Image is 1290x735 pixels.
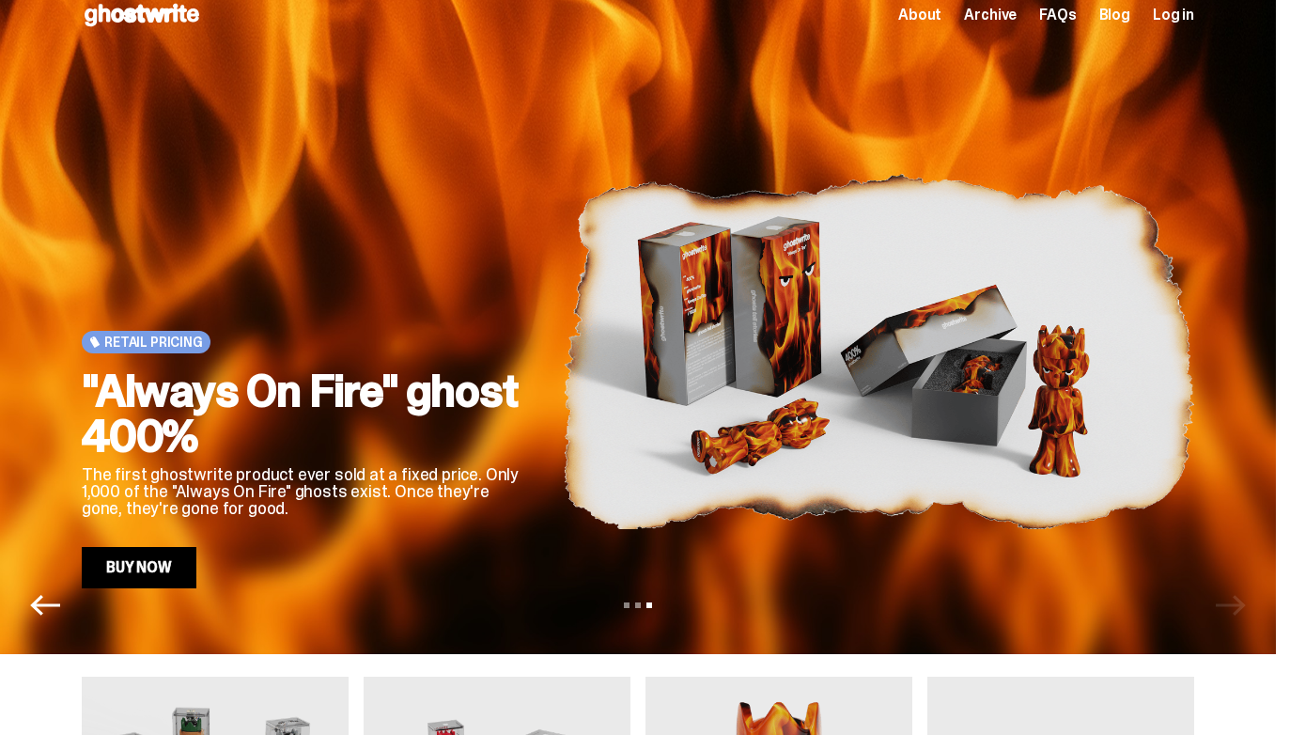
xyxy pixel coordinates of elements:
button: Previous [30,590,60,620]
a: Blog [1099,8,1130,23]
button: View slide 1 [624,602,629,608]
a: About [898,8,941,23]
a: Log in [1153,8,1194,23]
span: Retail Pricing [104,335,203,350]
a: FAQs [1039,8,1076,23]
h2: "Always On Fire" ghost 400% [82,368,533,459]
button: View slide 2 [635,602,641,608]
a: Archive [964,8,1017,23]
button: View slide 3 [646,602,652,608]
a: Buy Now [82,547,196,588]
img: "Always On Fire" ghost 400% [563,115,1194,588]
p: The first ghostwrite product ever sold at a fixed price. Only 1,000 of the "Always On Fire" ghost... [82,466,533,517]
